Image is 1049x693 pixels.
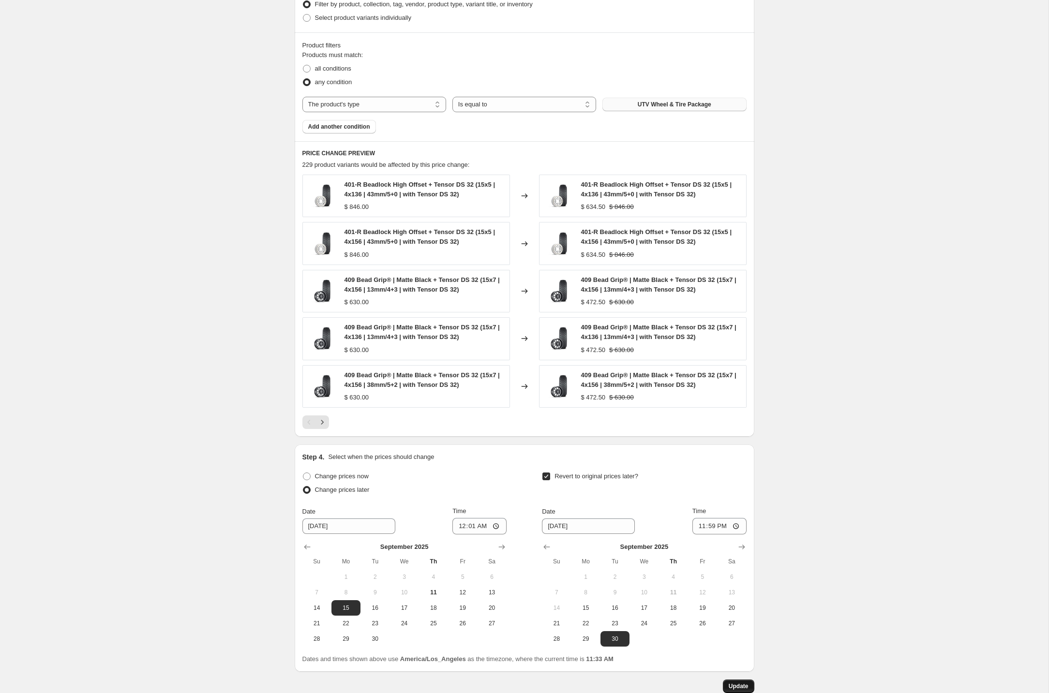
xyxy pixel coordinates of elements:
button: Update [723,679,754,693]
span: 8 [575,589,597,596]
button: Show previous month, August 2025 [300,540,314,554]
strike: $ 630.00 [609,393,634,402]
span: Add another condition [308,123,370,131]
input: 12:00 [692,518,747,534]
th: Wednesday [629,554,659,569]
button: Thursday September 25 2025 [659,616,688,631]
button: Show previous month, August 2025 [540,540,554,554]
button: Tuesday September 16 2025 [360,600,390,616]
span: 25 [662,619,684,627]
button: Wednesday September 3 2025 [390,569,419,585]
span: 24 [393,619,415,627]
span: 3 [633,573,655,581]
nav: Pagination [302,415,329,429]
span: 18 [662,604,684,612]
img: MR409_Wheel-Tire-Package_409_DS32_Matte_Black_SEP_Post_f360a6bc-b2e4-4608-992f-4b2f55d8790e_80x.jpg [544,324,573,353]
span: 12 [452,589,473,596]
span: 409 Bead Grip® | Matte Black + Tensor DS 32 (15x7 | 4x156 | 13mm/4+3 | with Tensor DS 32) [581,276,736,293]
th: Sunday [542,554,571,569]
span: Th [423,558,444,565]
span: Su [546,558,567,565]
button: Saturday September 13 2025 [717,585,746,600]
button: Thursday September 18 2025 [659,600,688,616]
span: Change prices later [315,486,370,493]
button: Wednesday September 3 2025 [629,569,659,585]
button: Add another condition [302,120,376,133]
span: Sa [721,558,742,565]
button: Monday September 8 2025 [331,585,360,600]
span: 5 [452,573,473,581]
button: Tuesday September 30 2025 [360,631,390,647]
b: America/Los_Angeles [400,655,466,663]
span: 3 [393,573,415,581]
button: Thursday September 25 2025 [419,616,448,631]
span: Date [302,508,315,515]
button: Sunday September 21 2025 [302,616,331,631]
p: Select when the prices should change [328,452,434,462]
span: 20 [481,604,502,612]
button: Show next month, October 2025 [735,540,749,554]
span: 401-R Beadlock High Offset + Tensor DS 32 (15x5 | 4x156 | 43mm/5+0 | with Tensor DS 32) [345,228,495,245]
span: Fr [452,558,473,565]
strike: $ 630.00 [609,345,634,355]
button: Monday September 15 2025 [331,600,360,616]
span: 4 [423,573,444,581]
span: UTV Wheel & Tire Package [638,101,711,108]
button: Friday September 26 2025 [448,616,477,631]
span: 17 [633,604,655,612]
div: $ 630.00 [345,393,369,402]
span: Mo [575,558,597,565]
button: Monday September 8 2025 [571,585,600,600]
span: Tu [364,558,386,565]
button: UTV Wheel & Tire Package [602,98,746,111]
span: 29 [335,635,357,643]
button: Thursday September 4 2025 [659,569,688,585]
strike: $ 846.00 [609,250,634,260]
span: 21 [546,619,567,627]
button: Friday September 12 2025 [688,585,717,600]
img: MR401-R_Wheel-Tire-Package_401-R_HI_DS32_SEP_Post_80x.jpg [544,229,573,258]
button: Sunday September 7 2025 [542,585,571,600]
span: 21 [306,619,328,627]
span: Tu [604,558,626,565]
button: Monday September 29 2025 [331,631,360,647]
div: Product filters [302,41,747,50]
span: 8 [335,589,357,596]
span: 22 [335,619,357,627]
span: 27 [481,619,502,627]
button: Sunday September 14 2025 [302,600,331,616]
button: Tuesday September 9 2025 [360,585,390,600]
span: 1 [575,573,597,581]
button: Tuesday September 23 2025 [600,616,629,631]
button: Monday September 29 2025 [571,631,600,647]
button: Monday September 1 2025 [571,569,600,585]
button: Tuesday September 30 2025 [600,631,629,647]
span: 24 [633,619,655,627]
span: 17 [393,604,415,612]
div: $ 472.50 [581,297,606,307]
span: 12 [692,589,713,596]
span: Filter by product, collection, tag, vendor, product type, variant title, or inventory [315,0,533,8]
span: Update [729,682,749,690]
span: Sa [481,558,502,565]
button: Tuesday September 9 2025 [600,585,629,600]
span: 28 [306,635,328,643]
span: 18 [423,604,444,612]
span: 6 [721,573,742,581]
button: Saturday September 6 2025 [477,569,506,585]
div: $ 634.50 [581,250,606,260]
button: Friday September 19 2025 [448,600,477,616]
img: MR401-R_Wheel-Tire-Package_401-R_HI_DS32_SEP_Post_80x.jpg [544,181,573,210]
img: MR401-R_Wheel-Tire-Package_401-R_HI_DS32_SEP_Post_80x.jpg [308,229,337,258]
th: Thursday [659,554,688,569]
div: $ 846.00 [345,202,369,212]
button: Saturday September 27 2025 [477,616,506,631]
span: 409 Bead Grip® | Matte Black + Tensor DS 32 (15x7 | 4x156 | 13mm/4+3 | with Tensor DS 32) [345,276,500,293]
img: MR409_Wheel-Tire-Package_409_DS32_Matte_Black_SEP_Post_f360a6bc-b2e4-4608-992f-4b2f55d8790e_80x.jpg [308,372,337,401]
button: Wednesday September 24 2025 [390,616,419,631]
th: Friday [688,554,717,569]
span: all conditions [315,65,351,72]
div: $ 472.50 [581,345,606,355]
span: 4 [662,573,684,581]
button: Sunday September 28 2025 [542,631,571,647]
